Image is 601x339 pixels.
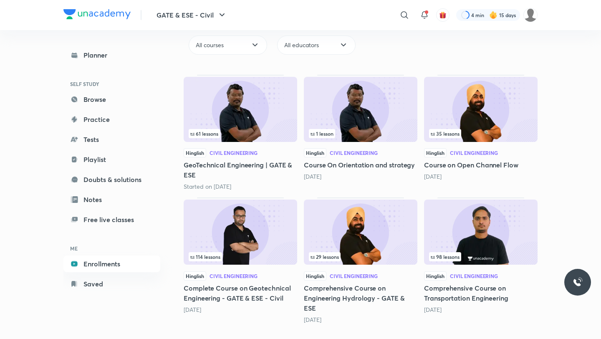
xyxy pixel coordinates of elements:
div: left [429,252,533,261]
div: Started on Aug 29 [184,182,297,191]
div: Civil Engineering [330,150,378,155]
span: Hinglish [424,271,447,281]
div: infosection [309,129,412,138]
div: left [189,129,292,138]
div: infosection [309,252,412,261]
div: 13 days ago [304,172,417,181]
img: Thumbnail [184,200,297,265]
img: Thumbnail [184,77,297,142]
img: avatar [439,11,447,19]
div: infocontainer [429,129,533,138]
a: Tests [63,131,160,148]
div: Comprehensive Course on Transportation Engineering [424,197,538,324]
img: Company Logo [63,9,131,19]
span: 114 lessons [190,254,220,259]
div: left [309,252,412,261]
span: All courses [196,41,224,49]
a: Notes [63,191,160,208]
span: 61 lessons [190,131,218,136]
a: Browse [63,91,160,108]
h5: GeoTechnical Engineering | GATE & ESE [184,160,297,180]
a: Playlist [63,151,160,168]
span: All educators [284,41,319,49]
span: 35 lessons [431,131,460,136]
div: infosection [189,129,292,138]
h5: Course on Open Channel Flow [424,160,538,170]
span: 29 lessons [311,254,339,259]
div: Comprehensive Course on Engineering Hydrology - GATE & ESE [304,197,417,324]
a: Company Logo [63,9,131,21]
div: 8 months ago [424,172,538,181]
a: Planner [63,47,160,63]
div: Course on Open Channel Flow [424,75,538,191]
img: Thumbnail [424,77,538,142]
div: 1 year ago [184,306,297,314]
div: left [309,129,412,138]
span: 1 lesson [311,131,333,136]
a: Enrollments [63,256,160,272]
a: Saved [63,276,160,292]
a: Doubts & solutions [63,171,160,188]
span: Hinglish [304,271,326,281]
div: Course On Orientation and strategy [304,75,417,191]
div: infocontainer [429,252,533,261]
img: streak [489,11,497,19]
h5: Complete Course on Geotechnical Engineering - GATE & ESE - Civil [184,283,297,303]
img: Thumbnail [304,200,417,265]
div: Civil Engineering [450,150,498,155]
div: infocontainer [189,129,292,138]
img: Thumbnail [424,200,538,265]
h5: Comprehensive Course on Engineering Hydrology - GATE & ESE [304,283,417,313]
h5: Comprehensive Course on Transportation Engineering [424,283,538,303]
a: Free live classes [63,211,160,228]
div: left [429,129,533,138]
div: infocontainer [189,252,292,261]
div: Complete Course on Geotechnical Engineering - GATE & ESE - Civil [184,197,297,324]
div: infosection [429,129,533,138]
div: infocontainer [309,129,412,138]
div: Civil Engineering [330,273,378,278]
img: Thumbnail [304,77,417,142]
button: GATE & ESE - Civil [152,7,232,23]
a: Practice [63,111,160,128]
span: 98 lessons [431,254,460,259]
span: Hinglish [424,148,447,157]
div: infocontainer [309,252,412,261]
span: Hinglish [184,148,206,157]
button: avatar [436,8,449,22]
span: Hinglish [184,271,206,281]
div: 2 years ago [424,306,538,314]
div: GeoTechnical Engineering | GATE & ESE [184,75,297,191]
div: 2 years ago [304,316,417,324]
div: Civil Engineering [450,273,498,278]
img: Rahul KD [523,8,538,22]
h6: SELF STUDY [63,77,160,91]
h5: Course On Orientation and strategy [304,160,417,170]
h6: ME [63,241,160,256]
div: Civil Engineering [210,150,258,155]
div: Civil Engineering [210,273,258,278]
div: infosection [429,252,533,261]
span: Hinglish [304,148,326,157]
img: ttu [573,277,583,287]
div: infosection [189,252,292,261]
div: left [189,252,292,261]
